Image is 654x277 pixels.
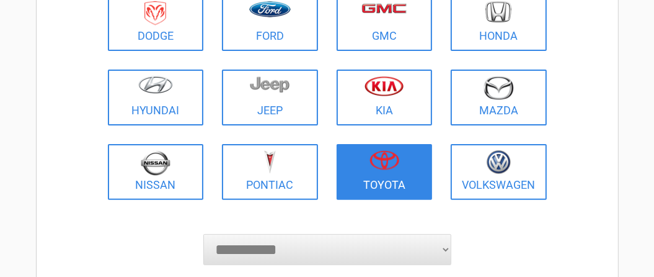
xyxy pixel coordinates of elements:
[249,1,291,17] img: ford
[337,70,433,125] a: Kia
[487,150,511,175] img: volkswagen
[483,76,514,100] img: mazda
[108,70,204,125] a: Hyundai
[144,1,166,25] img: dodge
[369,150,399,170] img: toyota
[337,144,433,200] a: Toyota
[222,70,318,125] a: Jeep
[451,144,547,200] a: Volkswagen
[365,76,404,96] img: kia
[138,76,173,94] img: hyundai
[250,76,289,93] img: jeep
[485,1,511,23] img: honda
[222,144,318,200] a: Pontiac
[361,3,407,14] img: gmc
[141,150,170,176] img: nissan
[108,144,204,200] a: Nissan
[263,150,276,174] img: pontiac
[451,70,547,125] a: Mazda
